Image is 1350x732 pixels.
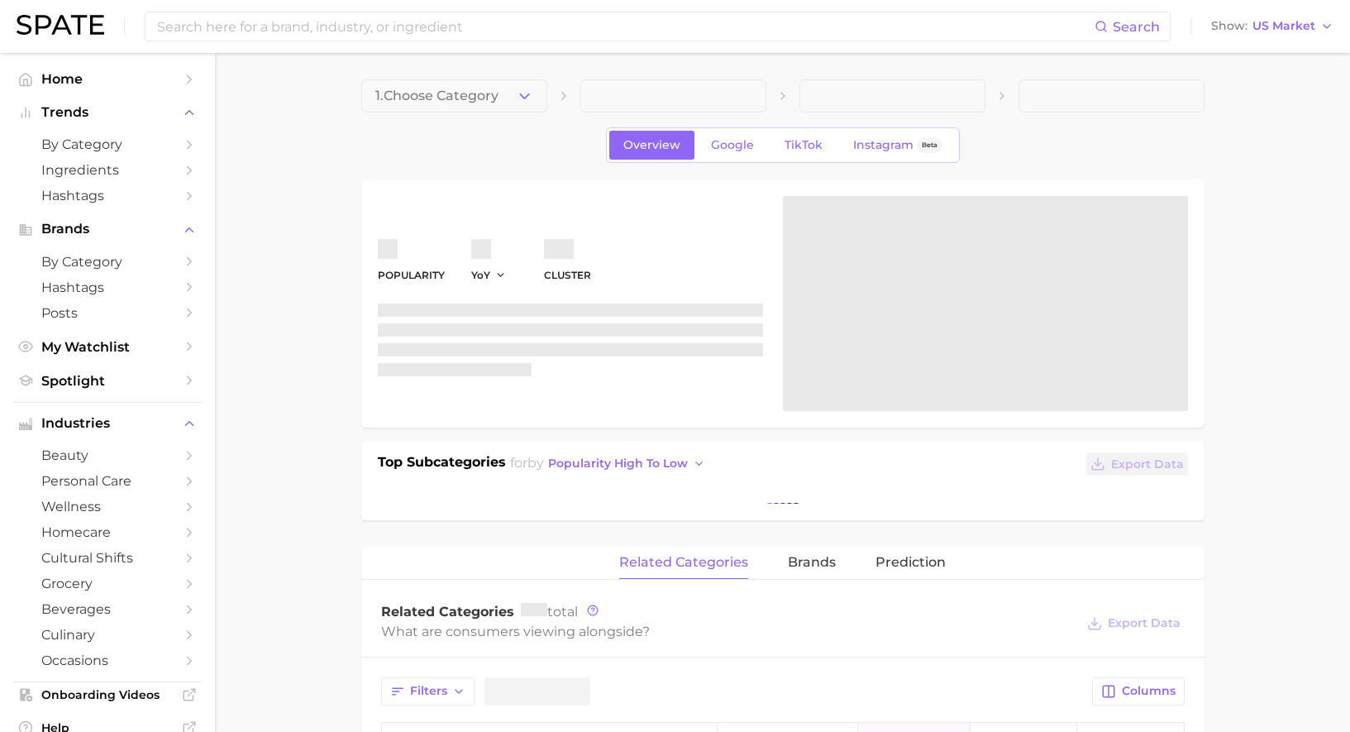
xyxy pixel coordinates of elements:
[1122,684,1176,698] span: Columns
[1113,19,1160,35] span: Search
[13,275,202,300] a: Hashtags
[875,555,946,570] span: Prediction
[41,576,174,591] span: grocery
[41,416,174,431] span: Industries
[41,687,174,702] span: Onboarding Videos
[13,682,202,707] a: Onboarding Videos
[41,447,174,463] span: beauty
[41,188,174,203] span: Hashtags
[41,653,174,668] span: occasions
[788,555,836,570] span: brands
[1092,677,1184,706] button: Columns
[697,131,768,160] a: Google
[471,268,490,282] span: YoY
[41,222,174,237] span: Brands
[711,138,754,152] span: Google
[41,601,174,617] span: beverages
[13,571,202,596] a: grocery
[381,677,475,706] button: Filters
[13,519,202,545] a: homecare
[155,12,1095,41] input: Search here for a brand, industry, or ingredient
[13,249,202,275] a: by Category
[13,648,202,673] a: occasions
[410,684,447,698] span: Filters
[381,620,1076,643] div: What are consumers viewing alongside ?
[471,268,507,282] button: YoY
[13,132,202,157] a: by Category
[41,627,174,643] span: culinary
[41,524,174,540] span: homecare
[1207,16,1338,37] button: ShowUS Market
[548,457,688,471] span: popularity high to low
[41,550,174,566] span: cultural shifts
[1252,22,1315,31] span: US Market
[544,452,710,475] button: popularity high to low
[1086,452,1187,476] button: Export Data
[13,334,202,360] a: My Watchlist
[609,131,694,160] a: Overview
[1083,612,1184,635] button: Export Data
[41,280,174,295] span: Hashtags
[544,266,591,285] dt: cluster
[17,15,104,35] img: SPATE
[13,157,202,183] a: Ingredients
[13,183,202,208] a: Hashtags
[13,411,202,436] button: Industries
[41,339,174,355] span: My Watchlist
[1211,22,1247,31] span: Show
[41,254,174,270] span: by Category
[510,455,710,471] span: for by
[41,305,174,321] span: Posts
[41,71,174,87] span: Home
[839,131,956,160] a: InstagramBeta
[13,596,202,622] a: beverages
[770,131,837,160] a: TikTok
[41,162,174,178] span: Ingredients
[1108,616,1181,630] span: Export Data
[378,452,506,477] h1: Top Subcategories
[13,66,202,92] a: Home
[13,622,202,648] a: culinary
[41,136,174,152] span: by Category
[13,494,202,519] a: wellness
[922,138,937,152] span: Beta
[378,266,445,285] dt: Popularity
[361,79,547,112] button: 1.Choose Category
[41,105,174,120] span: Trends
[381,604,514,620] span: Related Categories
[13,468,202,494] a: personal care
[13,300,202,326] a: Posts
[13,368,202,394] a: Spotlight
[785,138,823,152] span: TikTok
[1111,457,1184,471] span: Export Data
[13,443,202,468] a: beauty
[13,545,202,571] a: cultural shifts
[41,373,174,389] span: Spotlight
[41,473,174,489] span: personal care
[853,138,914,152] span: Instagram
[623,138,680,152] span: Overview
[375,89,498,103] span: 1. Choose Category
[41,499,174,514] span: wellness
[619,555,748,570] span: related categories
[13,100,202,125] button: Trends
[521,604,578,620] span: total
[13,217,202,242] button: Brands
